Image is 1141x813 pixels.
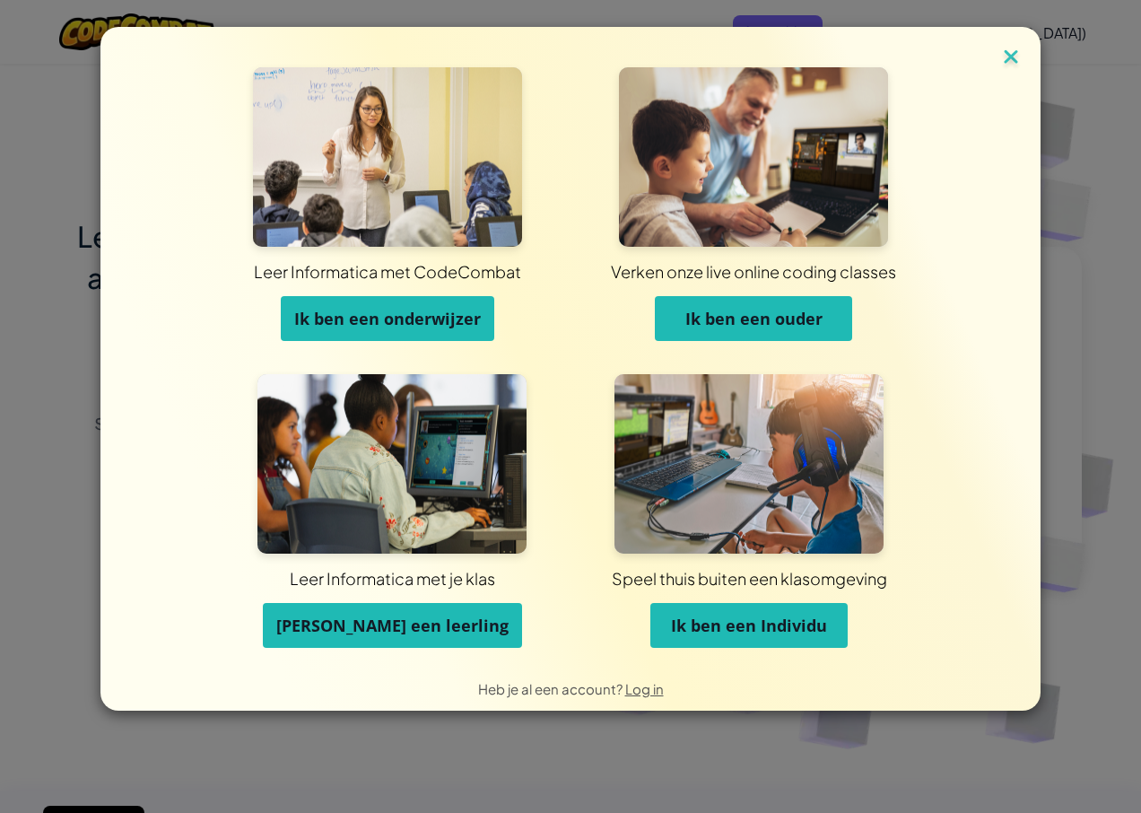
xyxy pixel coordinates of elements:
span: Ik ben een ouder [685,308,823,329]
img: Voor Ouders [619,67,888,247]
button: Ik ben een ouder [655,296,852,341]
a: Log in [625,680,664,697]
img: Voor Studenten [257,374,527,554]
button: Ik ben een onderwijzer [281,296,494,341]
button: [PERSON_NAME] een leerling [263,603,522,648]
span: Heb je al een account? [478,680,625,697]
span: Ik ben een onderwijzer [294,308,481,329]
img: Voor Docenten [253,67,522,247]
span: Ik ben een Individu [671,615,827,636]
button: Ik ben een Individu [650,603,848,648]
img: close icon [999,45,1023,72]
img: Voor Individuen [614,374,884,554]
span: [PERSON_NAME] een leerling [276,615,509,636]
